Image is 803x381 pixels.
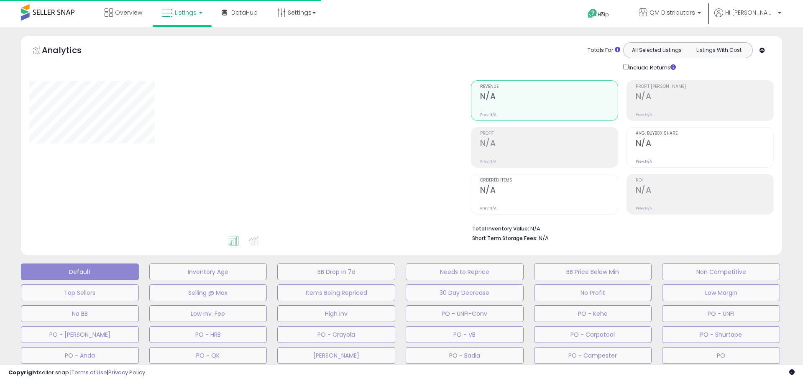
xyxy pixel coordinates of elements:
[21,263,139,280] button: Default
[650,8,695,17] span: QM Distributors
[175,8,197,17] span: Listings
[581,2,625,27] a: Help
[588,46,620,54] div: Totals For
[72,368,107,376] a: Terms of Use
[277,284,395,301] button: Items Being Repriced
[539,234,549,242] span: N/A
[480,159,496,164] small: Prev: N/A
[406,284,524,301] button: 30 Day Decrease
[662,326,780,343] button: PO - Shurtape
[21,326,139,343] button: PO - [PERSON_NAME]
[617,62,686,72] div: Include Returns
[714,8,781,27] a: Hi [PERSON_NAME]
[534,305,652,322] button: PO - Kehe
[725,8,775,17] span: Hi [PERSON_NAME]
[480,178,618,183] span: Ordered Items
[480,131,618,136] span: Profit
[636,84,773,89] span: Profit [PERSON_NAME]
[480,92,618,103] h2: N/A
[406,305,524,322] button: PO - UNFI-Conv
[277,305,395,322] button: High Inv
[636,92,773,103] h2: N/A
[8,368,39,376] strong: Copyright
[472,225,529,232] b: Total Inventory Value:
[636,206,652,211] small: Prev: N/A
[636,178,773,183] span: ROI
[480,206,496,211] small: Prev: N/A
[587,8,598,19] i: Get Help
[8,369,145,377] div: seller snap | |
[662,305,780,322] button: PO - UNFI
[406,263,524,280] button: Needs to Reprice
[598,11,609,18] span: Help
[277,347,395,364] button: [PERSON_NAME]
[662,284,780,301] button: Low Margin
[480,112,496,117] small: Prev: N/A
[534,347,652,364] button: PO - Campester
[480,138,618,150] h2: N/A
[277,326,395,343] button: PO - Crayola
[42,44,98,58] h5: Analytics
[149,284,267,301] button: Selling @ Max
[662,263,780,280] button: Non Competitive
[636,138,773,150] h2: N/A
[480,185,618,197] h2: N/A
[149,305,267,322] button: Low Inv. Fee
[406,347,524,364] button: PO - Badia
[21,284,139,301] button: Top Sellers
[406,326,524,343] button: PO - VB
[534,263,652,280] button: BB Price Below Min
[149,263,267,280] button: Inventory Age
[472,223,767,233] li: N/A
[149,347,267,364] button: PO - QK
[149,326,267,343] button: PO - HRB
[108,368,145,376] a: Privacy Policy
[21,305,139,322] button: No BB
[636,185,773,197] h2: N/A
[534,284,652,301] button: No Profit
[21,347,139,364] button: PO - Anda
[534,326,652,343] button: PO - Corpotool
[636,131,773,136] span: Avg. Buybox Share
[472,235,537,242] b: Short Term Storage Fees:
[231,8,258,17] span: DataHub
[115,8,142,17] span: Overview
[662,347,780,364] button: PO
[636,112,652,117] small: Prev: N/A
[480,84,618,89] span: Revenue
[688,45,750,56] button: Listings With Cost
[626,45,688,56] button: All Selected Listings
[277,263,395,280] button: BB Drop in 7d
[636,159,652,164] small: Prev: N/A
